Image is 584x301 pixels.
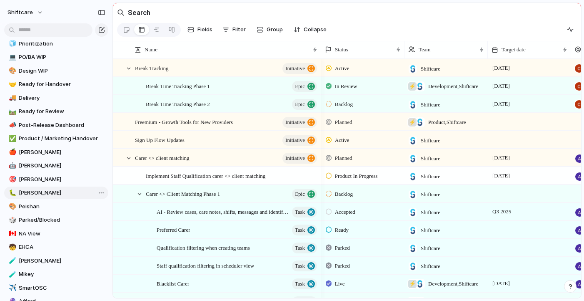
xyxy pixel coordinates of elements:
[9,188,15,198] div: 🐛
[285,116,305,128] span: initiative
[4,146,108,159] div: 🍎[PERSON_NAME]
[128,8,150,18] h2: Search
[4,228,108,240] a: 🇨🇦NA View
[490,207,513,217] span: Q3 2025
[157,261,254,270] span: Staff qualification filtering in scheduler view
[295,188,305,200] span: Epic
[421,190,440,199] span: Shiftcare
[4,173,108,186] a: 🎯[PERSON_NAME]
[7,121,16,129] button: 📣
[295,278,305,290] span: Task
[9,175,15,184] div: 🎯
[9,80,15,89] div: 🤝
[232,25,246,34] span: Filter
[4,268,108,281] a: 🧪Mikey
[290,23,330,36] button: Collapse
[7,230,16,238] button: 🇨🇦
[7,202,16,211] button: 🎨
[7,107,16,116] button: 🛤️
[7,80,16,89] button: 🤝
[335,136,349,144] span: Active
[335,280,345,288] span: Live
[9,120,15,130] div: 📣
[4,282,108,294] a: ✈️SmartOSC
[7,134,16,143] button: ✅
[19,257,105,265] span: [PERSON_NAME]
[19,284,105,292] span: SmartOSC
[145,46,157,54] span: Name
[4,51,108,63] a: 💻PO/BA WIP
[7,8,33,17] span: shiftcare
[7,94,16,102] button: 🚚
[335,118,352,126] span: Planned
[292,278,317,289] button: Task
[4,255,108,267] a: 🧪[PERSON_NAME]
[9,202,15,211] div: 🎨
[9,147,15,157] div: 🍎
[421,101,440,109] span: Shiftcare
[335,208,355,216] span: Accepted
[295,242,305,254] span: Task
[292,81,317,92] button: Epic
[428,118,466,126] span: Product , Shiftcare
[157,278,189,288] span: Blacklist Carer
[219,23,249,36] button: Filter
[135,63,169,73] span: Break Tracking
[7,243,16,251] button: 🧒
[282,63,317,74] button: initiative
[157,225,190,234] span: Preferred Carer
[7,40,16,48] button: 🧊
[4,214,108,226] div: 🎲Parked/Blocked
[146,81,210,91] span: Break Time Tracking Phase 1
[4,187,108,199] a: 🐛[PERSON_NAME]
[7,270,16,278] button: 🧪
[335,226,349,234] span: Ready
[4,38,108,50] a: 🧊Prioritization
[9,243,15,252] div: 🧒
[4,132,108,145] a: ✅Product / Marketing Handover
[19,121,105,129] span: Post-Release Dashboard
[421,137,440,145] span: Shiftcare
[4,65,108,77] div: 🎨Design WIP
[19,148,105,157] span: [PERSON_NAME]
[19,216,105,224] span: Parked/Blocked
[490,63,512,73] span: [DATE]
[9,161,15,171] div: 🤖
[335,154,352,162] span: Planned
[19,162,105,170] span: [PERSON_NAME]
[490,153,512,163] span: [DATE]
[292,189,317,200] button: Epic
[7,53,16,61] button: 💻
[408,82,417,91] div: ⚡
[9,93,15,103] div: 🚚
[304,25,327,34] span: Collapse
[292,261,317,271] button: Task
[295,81,305,92] span: Epic
[490,171,512,181] span: [DATE]
[490,278,512,288] span: [DATE]
[421,244,440,253] span: Shiftcare
[282,153,317,164] button: initiative
[157,243,250,252] span: Qualification filtering when creating teams
[9,107,15,116] div: 🛤️
[9,39,15,48] div: 🧊
[335,190,353,198] span: Backlog
[7,175,16,184] button: 🎯
[408,280,417,288] div: ⚡
[7,67,16,75] button: 🎨
[19,270,105,278] span: Mikey
[19,40,105,48] span: Prioritization
[335,46,348,54] span: Status
[419,46,431,54] span: Team
[9,66,15,76] div: 🎨
[19,67,105,75] span: Design WIP
[4,92,108,104] a: 🚚Delivery
[282,135,317,146] button: initiative
[4,119,108,132] div: 📣Post-Release Dashboard
[490,81,512,91] span: [DATE]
